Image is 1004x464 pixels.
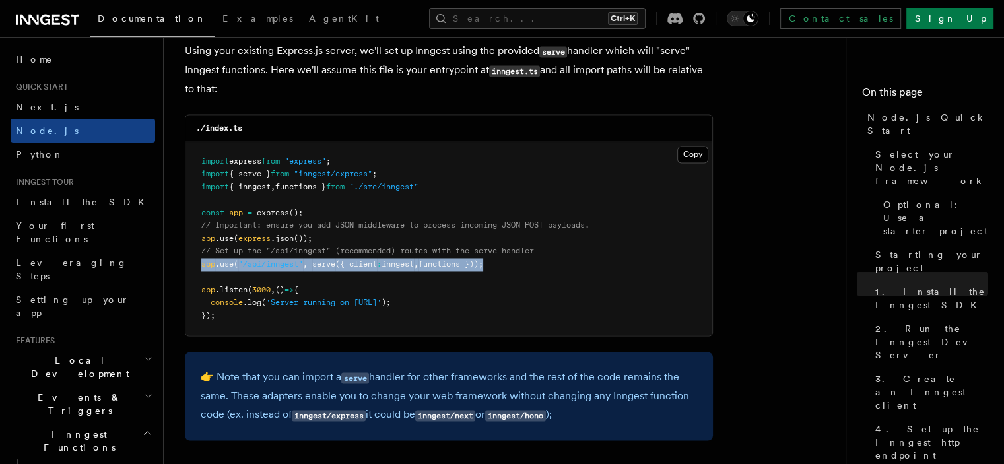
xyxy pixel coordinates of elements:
span: "express" [284,156,326,166]
span: ( [248,285,252,294]
span: }); [201,311,215,320]
span: ()); [294,234,312,243]
span: ({ client [335,259,377,269]
a: serve [341,370,369,383]
span: , [303,259,308,269]
a: AgentKit [301,4,387,36]
button: Inngest Functions [11,422,155,459]
a: Starting your project [870,243,988,280]
span: Node.js Quick Start [867,111,988,137]
span: express [257,208,289,217]
a: Next.js [11,95,155,119]
a: Node.js [11,119,155,143]
span: const [201,208,224,217]
span: Events & Triggers [11,391,144,417]
span: Install the SDK [16,197,152,207]
span: app [229,208,243,217]
h4: On this page [862,84,988,106]
span: Your first Functions [16,220,94,244]
code: inngest/next [415,410,475,421]
span: Select your Node.js framework [875,148,988,187]
span: express [238,234,271,243]
code: serve [341,372,369,383]
span: console [211,298,243,307]
span: inngest [382,259,414,269]
a: Contact sales [780,8,901,29]
span: import [201,169,229,178]
button: Copy [677,146,708,163]
span: import [201,156,229,166]
span: Optional: Use a starter project [883,198,988,238]
a: Sign Up [906,8,993,29]
span: .json [271,234,294,243]
a: Leveraging Steps [11,251,155,288]
a: Home [11,48,155,71]
span: "./src/inngest" [349,182,418,191]
span: Python [16,149,64,160]
a: Examples [215,4,301,36]
span: from [326,182,345,191]
a: Your first Functions [11,214,155,251]
span: , [271,285,275,294]
span: serve [312,259,335,269]
kbd: Ctrl+K [608,12,638,25]
span: functions })); [418,259,483,269]
span: , [414,259,418,269]
span: ( [234,259,238,269]
span: { inngest [229,182,271,191]
span: Home [16,53,53,66]
code: serve [539,46,567,57]
span: .use [215,259,234,269]
span: functions } [275,182,326,191]
a: 1. Install the Inngest SDK [870,280,988,317]
span: Quick start [11,82,68,92]
span: { serve } [229,169,271,178]
span: Setting up your app [16,294,129,318]
span: ; [372,169,377,178]
span: Node.js [16,125,79,136]
code: inngest/express [292,410,366,421]
a: Node.js Quick Start [862,106,988,143]
span: from [271,169,289,178]
a: 2. Run the Inngest Dev Server [870,317,988,367]
span: Leveraging Steps [16,257,127,281]
code: inngest.ts [489,65,540,77]
a: Documentation [90,4,215,37]
span: Starting your project [875,248,988,275]
span: Inngest tour [11,177,74,187]
span: // Set up the "/api/inngest" (recommended) routes with the serve handler [201,246,534,255]
p: 👉 Note that you can import a handler for other frameworks and the rest of the code remains the sa... [201,368,697,424]
button: Events & Triggers [11,385,155,422]
button: Search...Ctrl+K [429,8,646,29]
button: Local Development [11,348,155,385]
span: 3. Create an Inngest client [875,372,988,412]
span: Examples [222,13,293,24]
span: .listen [215,285,248,294]
span: (); [289,208,303,217]
span: import [201,182,229,191]
span: "inngest/express" [294,169,372,178]
span: ; [326,156,331,166]
span: = [248,208,252,217]
a: 3. Create an Inngest client [870,367,988,417]
span: .log [243,298,261,307]
span: Inngest Functions [11,428,143,454]
span: 3000 [252,285,271,294]
span: express [229,156,261,166]
span: { [294,285,298,294]
span: : [377,259,382,269]
span: 4. Set up the Inngest http endpoint [875,422,988,462]
a: Install the SDK [11,190,155,214]
span: 1. Install the Inngest SDK [875,285,988,312]
span: ); [382,298,391,307]
a: Optional: Use a starter project [878,193,988,243]
span: Features [11,335,55,346]
a: Python [11,143,155,166]
span: 2. Run the Inngest Dev Server [875,322,988,362]
span: app [201,285,215,294]
span: ( [261,298,266,307]
span: // Important: ensure you add JSON middleware to process incoming JSON POST payloads. [201,220,589,230]
span: ( [234,234,238,243]
span: => [284,285,294,294]
span: Documentation [98,13,207,24]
